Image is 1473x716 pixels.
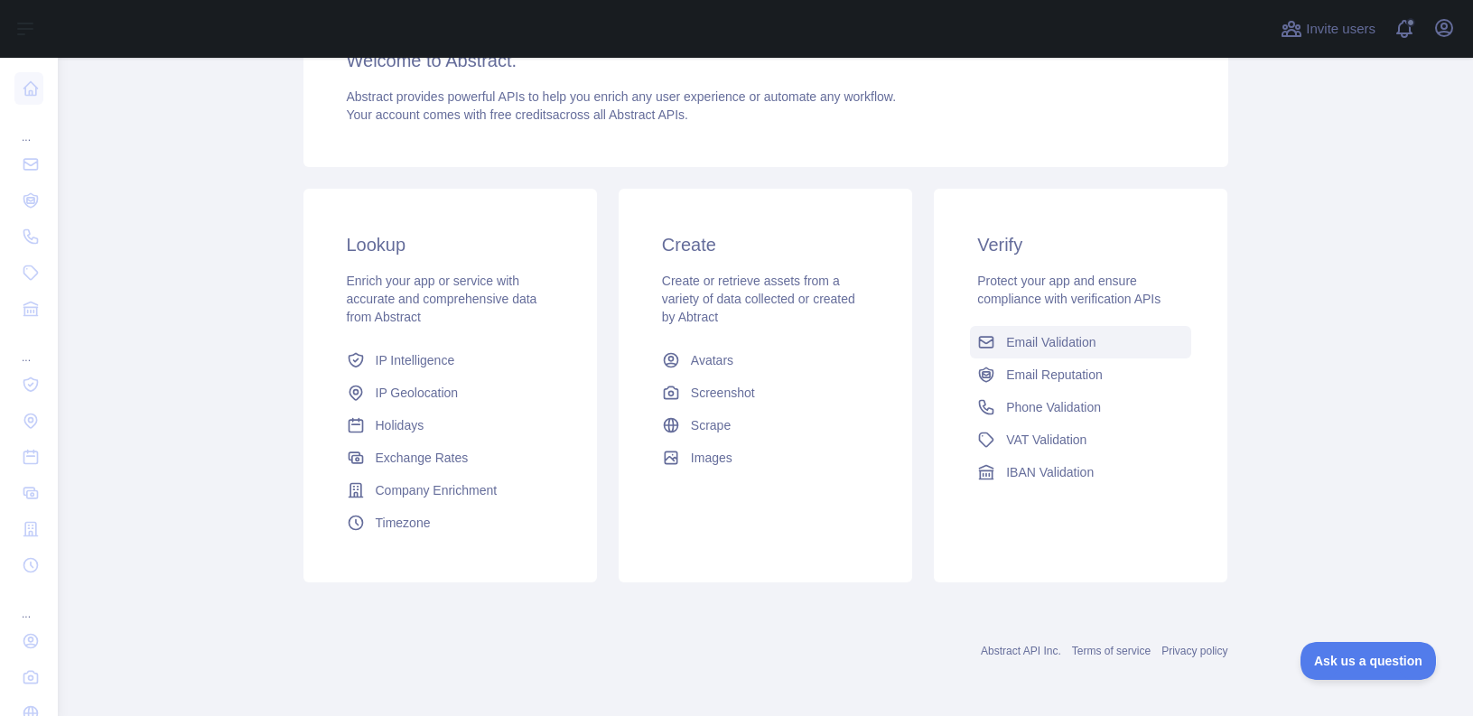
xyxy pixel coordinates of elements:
[376,351,455,369] span: IP Intelligence
[1006,463,1094,481] span: IBAN Validation
[347,89,897,104] span: Abstract provides powerful APIs to help you enrich any user experience or automate any workflow.
[347,48,1185,73] h3: Welcome to Abstract.
[376,384,459,402] span: IP Geolocation
[1301,642,1437,680] iframe: Toggle Customer Support
[691,416,731,434] span: Scrape
[977,274,1161,306] span: Protect your app and ensure compliance with verification APIs
[347,274,537,324] span: Enrich your app or service with accurate and comprehensive data from Abstract
[340,474,561,507] a: Company Enrichment
[662,274,855,324] span: Create or retrieve assets from a variety of data collected or created by Abtract
[655,377,876,409] a: Screenshot
[1006,333,1095,351] span: Email Validation
[981,645,1061,657] a: Abstract API Inc.
[970,326,1191,358] a: Email Validation
[340,507,561,539] a: Timezone
[1072,645,1151,657] a: Terms of service
[340,344,561,377] a: IP Intelligence
[662,232,869,257] h3: Create
[691,384,755,402] span: Screenshot
[376,514,431,532] span: Timezone
[490,107,553,122] span: free credits
[376,416,424,434] span: Holidays
[970,423,1191,456] a: VAT Validation
[970,456,1191,488] a: IBAN Validation
[340,442,561,474] a: Exchange Rates
[655,409,876,442] a: Scrape
[376,481,498,499] span: Company Enrichment
[1006,398,1101,416] span: Phone Validation
[14,329,43,365] div: ...
[347,232,554,257] h3: Lookup
[14,585,43,621] div: ...
[1006,366,1103,384] span: Email Reputation
[340,377,561,409] a: IP Geolocation
[1161,645,1227,657] a: Privacy policy
[1277,14,1379,43] button: Invite users
[691,351,733,369] span: Avatars
[1006,431,1086,449] span: VAT Validation
[691,449,732,467] span: Images
[977,232,1184,257] h3: Verify
[14,108,43,144] div: ...
[655,442,876,474] a: Images
[970,358,1191,391] a: Email Reputation
[347,107,688,122] span: Your account comes with across all Abstract APIs.
[970,391,1191,423] a: Phone Validation
[1306,19,1375,40] span: Invite users
[655,344,876,377] a: Avatars
[340,409,561,442] a: Holidays
[376,449,469,467] span: Exchange Rates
